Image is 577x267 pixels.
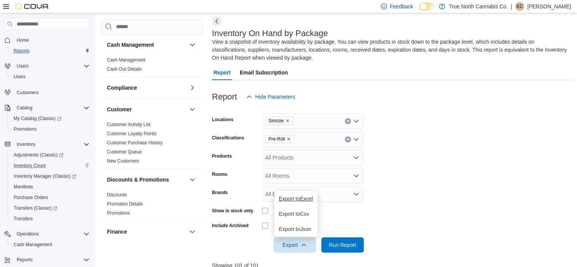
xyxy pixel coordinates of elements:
[243,89,298,104] button: Hide Parameters
[107,57,145,63] span: Cash Management
[188,227,197,236] button: Finance
[212,17,221,26] button: Next
[17,231,39,237] span: Operations
[8,46,93,56] button: Reports
[240,65,288,80] span: Email Subscription
[14,126,37,132] span: Promotions
[212,92,237,101] h3: Report
[345,136,351,142] button: Clear input
[265,135,294,143] span: Pre-Roll
[14,115,61,122] span: My Catalog (Classic)
[212,208,253,214] label: Show in stock only
[14,229,42,239] button: Operations
[11,214,36,223] a: Transfers
[11,125,40,134] a: Promotions
[11,114,90,123] span: My Catalog (Classic)
[107,228,186,235] button: Finance
[107,158,139,164] a: New Customers
[11,72,90,81] span: Users
[2,254,93,265] button: Reports
[101,55,203,77] div: Cash Management
[274,206,318,221] button: Export toCsv
[212,190,228,196] label: Brands
[279,211,313,217] span: Export to Csv
[107,84,137,92] h3: Compliance
[107,149,141,155] span: Customer Queue
[188,40,197,49] button: Cash Management
[14,140,90,149] span: Inventory
[419,3,435,11] input: Dark Mode
[517,2,523,11] span: EC
[188,175,197,184] button: Discounts & Promotions
[107,210,130,216] span: Promotions
[449,2,508,11] p: True North Cannabis Co.
[274,237,316,253] button: Export
[11,46,90,55] span: Reports
[11,46,33,55] a: Reports
[14,255,90,264] span: Reports
[212,223,248,229] label: Include Archived
[107,201,143,207] span: Promotion Details
[269,135,285,143] span: Pre-Roll
[11,240,90,249] span: Cash Management
[11,204,90,213] span: Transfers (Classic)
[8,239,93,250] button: Cash Management
[8,171,93,182] a: Inventory Manager (Classic)
[274,221,318,237] button: Export toJson
[188,105,197,114] button: Customer
[14,255,36,264] button: Reports
[14,194,48,201] span: Purchase Orders
[14,35,90,45] span: Home
[212,117,234,123] label: Locations
[17,63,28,69] span: Users
[11,182,36,191] a: Manifests
[279,226,313,232] span: Export to Json
[11,193,51,202] a: Purchase Orders
[515,2,524,11] div: Elizabeth Cullen
[8,150,93,160] a: Adjustments (Classic)
[11,182,90,191] span: Manifests
[212,171,228,177] label: Rooms
[353,136,359,142] button: Open list of options
[107,176,186,183] button: Discounts & Promotions
[8,192,93,203] button: Purchase Orders
[14,62,90,71] span: Users
[11,193,90,202] span: Purchase Orders
[278,237,311,253] span: Export
[14,205,57,211] span: Transfers (Classic)
[107,131,156,136] a: Customer Loyalty Points
[14,216,33,222] span: Transfers
[511,2,512,11] p: |
[265,117,293,125] span: Simcoe
[14,36,32,45] a: Home
[279,196,313,202] span: Export to Excel
[107,158,139,164] span: New Customers
[107,131,156,137] span: Customer Loyalty Points
[353,191,359,197] button: Open list of options
[286,137,291,141] button: Remove Pre-Roll from selection in this group
[107,140,163,145] a: Customer Purchase History
[107,140,163,146] span: Customer Purchase History
[11,125,90,134] span: Promotions
[2,103,93,113] button: Catalog
[353,173,359,179] button: Open list of options
[14,103,35,112] button: Catalog
[14,140,38,149] button: Inventory
[527,2,571,11] p: [PERSON_NAME]
[17,90,39,96] span: Customers
[107,106,186,113] button: Customer
[14,229,90,239] span: Operations
[8,203,93,213] a: Transfers (Classic)
[8,160,93,171] button: Inventory Count
[2,139,93,150] button: Inventory
[14,48,30,54] span: Reports
[11,240,55,249] a: Cash Management
[255,93,295,101] span: Hide Parameters
[107,176,169,183] h3: Discounts & Promotions
[17,257,33,263] span: Reports
[269,117,284,125] span: Simcoe
[2,87,93,98] button: Customers
[107,41,154,49] h3: Cash Management
[2,61,93,71] button: Users
[11,161,49,170] a: Inventory Count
